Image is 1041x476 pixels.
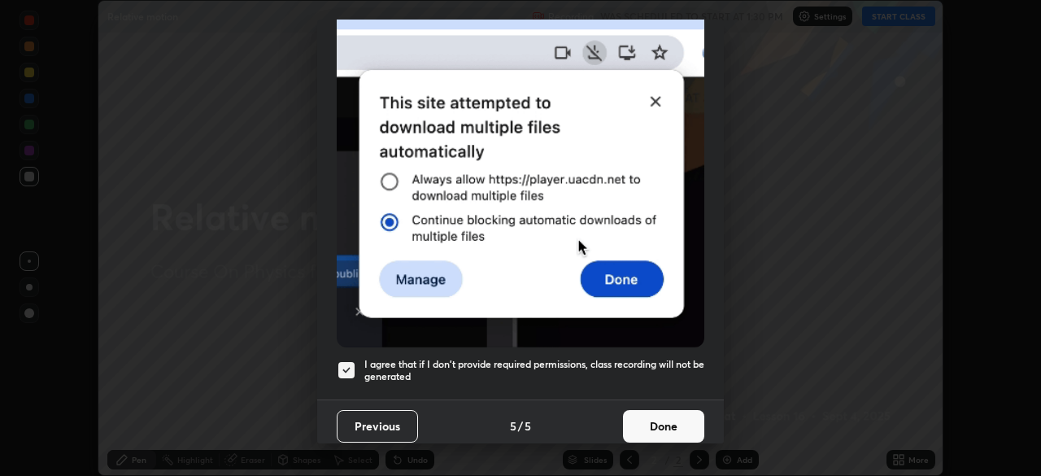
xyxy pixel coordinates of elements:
h4: 5 [525,417,531,435]
h5: I agree that if I don't provide required permissions, class recording will not be generated [364,358,704,383]
h4: / [518,417,523,435]
h4: 5 [510,417,516,435]
button: Previous [337,410,418,443]
button: Done [623,410,704,443]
